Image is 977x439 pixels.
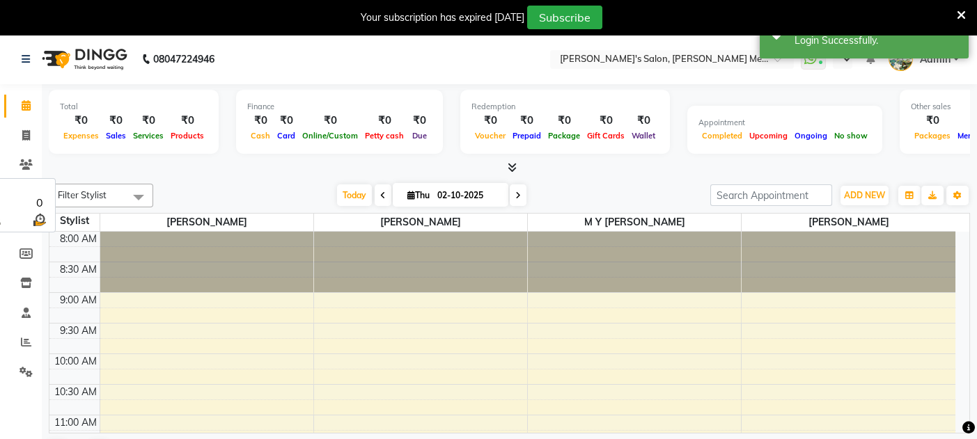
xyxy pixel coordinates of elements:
[911,131,954,141] span: Packages
[698,131,746,141] span: Completed
[100,214,313,231] span: [PERSON_NAME]
[710,184,832,206] input: Search Appointment
[509,131,545,141] span: Prepaid
[361,131,407,141] span: Petty cash
[57,324,100,338] div: 9:30 AM
[60,101,208,113] div: Total
[247,101,432,113] div: Finance
[361,10,524,25] div: Your subscription has expired [DATE]
[831,131,871,141] span: No show
[407,113,432,129] div: ₹0
[584,113,628,129] div: ₹0
[57,293,100,308] div: 9:00 AM
[247,131,274,141] span: Cash
[545,131,584,141] span: Package
[130,113,167,129] div: ₹0
[889,47,913,71] img: Admin
[433,185,503,206] input: 2025-10-02
[102,113,130,129] div: ₹0
[167,113,208,129] div: ₹0
[337,184,372,206] span: Today
[49,214,100,228] div: Stylist
[528,214,741,231] span: m y [PERSON_NAME]
[299,113,361,129] div: ₹0
[742,214,955,231] span: [PERSON_NAME]
[31,194,48,211] div: 0
[36,40,131,79] img: logo
[57,262,100,277] div: 8:30 AM
[102,131,130,141] span: Sales
[247,113,274,129] div: ₹0
[509,113,545,129] div: ₹0
[628,113,659,129] div: ₹0
[409,131,430,141] span: Due
[299,131,361,141] span: Online/Custom
[57,232,100,246] div: 8:00 AM
[52,415,100,430] div: 11:00 AM
[58,189,107,200] span: Filter Stylist
[274,131,299,141] span: Card
[167,131,208,141] span: Products
[314,214,527,231] span: [PERSON_NAME]
[153,40,214,79] b: 08047224946
[31,211,48,228] img: wait_time.png
[795,33,958,48] div: Login Successfully.
[60,113,102,129] div: ₹0
[746,131,791,141] span: Upcoming
[404,190,433,200] span: Thu
[130,131,167,141] span: Services
[628,131,659,141] span: Wallet
[60,131,102,141] span: Expenses
[545,113,584,129] div: ₹0
[698,117,871,129] div: Appointment
[911,113,954,129] div: ₹0
[584,131,628,141] span: Gift Cards
[52,385,100,399] div: 10:30 AM
[52,354,100,369] div: 10:00 AM
[361,113,407,129] div: ₹0
[274,113,299,129] div: ₹0
[471,101,659,113] div: Redemption
[841,186,889,205] button: ADD NEW
[920,52,951,67] span: Admin
[527,6,602,29] button: Subscribe
[471,131,509,141] span: Voucher
[471,113,509,129] div: ₹0
[791,131,831,141] span: Ongoing
[844,190,885,200] span: ADD NEW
